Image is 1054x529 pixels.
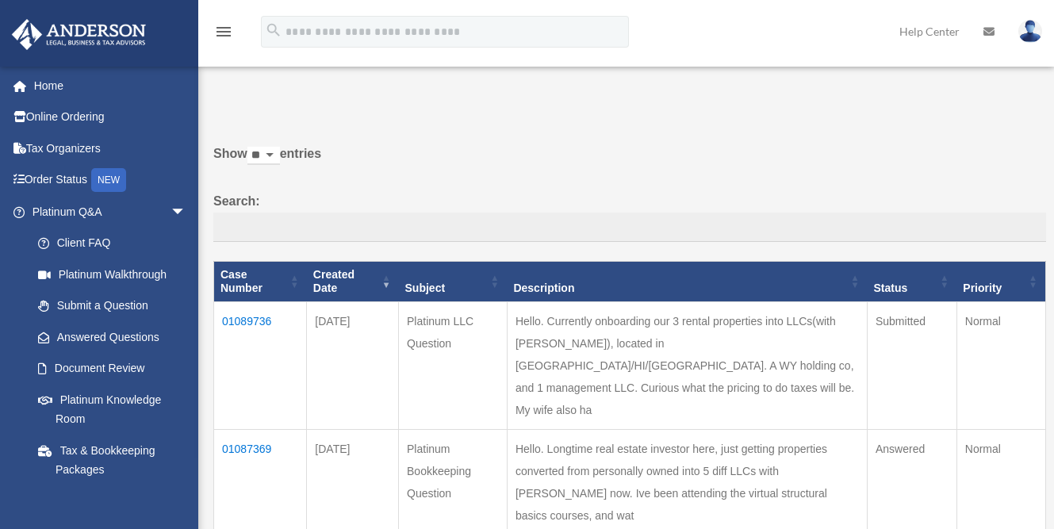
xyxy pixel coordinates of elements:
[507,262,867,302] th: Description: activate to sort column ascending
[22,321,194,353] a: Answered Questions
[213,143,1046,181] label: Show entries
[11,70,210,102] a: Home
[22,435,202,485] a: Tax & Bookkeeping Packages
[11,196,202,228] a: Platinum Q&Aarrow_drop_down
[11,164,210,197] a: Order StatusNEW
[307,301,399,429] td: [DATE]
[11,102,210,133] a: Online Ordering
[22,228,202,259] a: Client FAQ
[22,290,202,322] a: Submit a Question
[399,262,508,302] th: Subject: activate to sort column ascending
[1018,20,1042,43] img: User Pic
[22,384,202,435] a: Platinum Knowledge Room
[265,21,282,39] i: search
[307,262,399,302] th: Created Date: activate to sort column ascending
[956,262,1045,302] th: Priority: activate to sort column ascending
[214,28,233,41] a: menu
[399,301,508,429] td: Platinum LLC Question
[213,190,1046,243] label: Search:
[171,196,202,228] span: arrow_drop_down
[214,22,233,41] i: menu
[214,301,307,429] td: 01089736
[507,301,867,429] td: Hello. Currently onboarding our 3 rental properties into LLCs(with [PERSON_NAME]), located in [GE...
[11,132,210,164] a: Tax Organizers
[867,262,956,302] th: Status: activate to sort column ascending
[867,301,956,429] td: Submitted
[956,301,1045,429] td: Normal
[22,353,202,385] a: Document Review
[213,213,1046,243] input: Search:
[22,259,202,290] a: Platinum Walkthrough
[7,19,151,50] img: Anderson Advisors Platinum Portal
[214,262,307,302] th: Case Number: activate to sort column ascending
[91,168,126,192] div: NEW
[247,147,280,165] select: Showentries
